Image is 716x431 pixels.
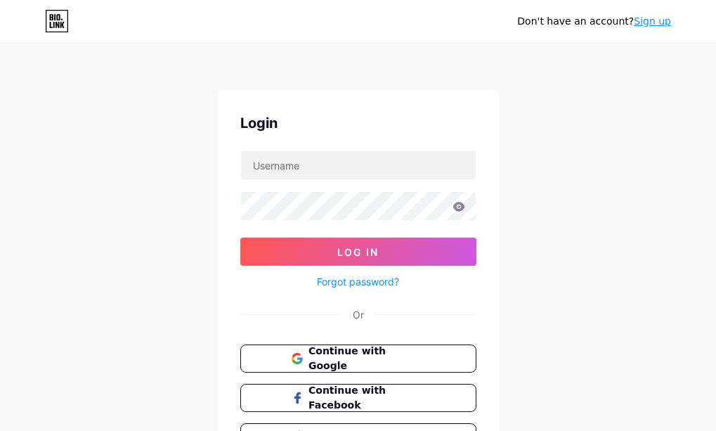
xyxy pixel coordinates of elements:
div: Don't have an account? [517,14,671,29]
div: Or [353,307,364,322]
button: Log In [240,238,476,266]
input: Username [241,151,476,179]
div: Login [240,112,476,134]
button: Continue with Facebook [240,384,476,412]
a: Sign up [634,15,671,27]
span: Continue with Google [308,344,424,373]
a: Forgot password? [317,274,399,289]
span: Continue with Facebook [308,383,424,413]
span: Log In [337,246,379,258]
button: Continue with Google [240,345,476,373]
